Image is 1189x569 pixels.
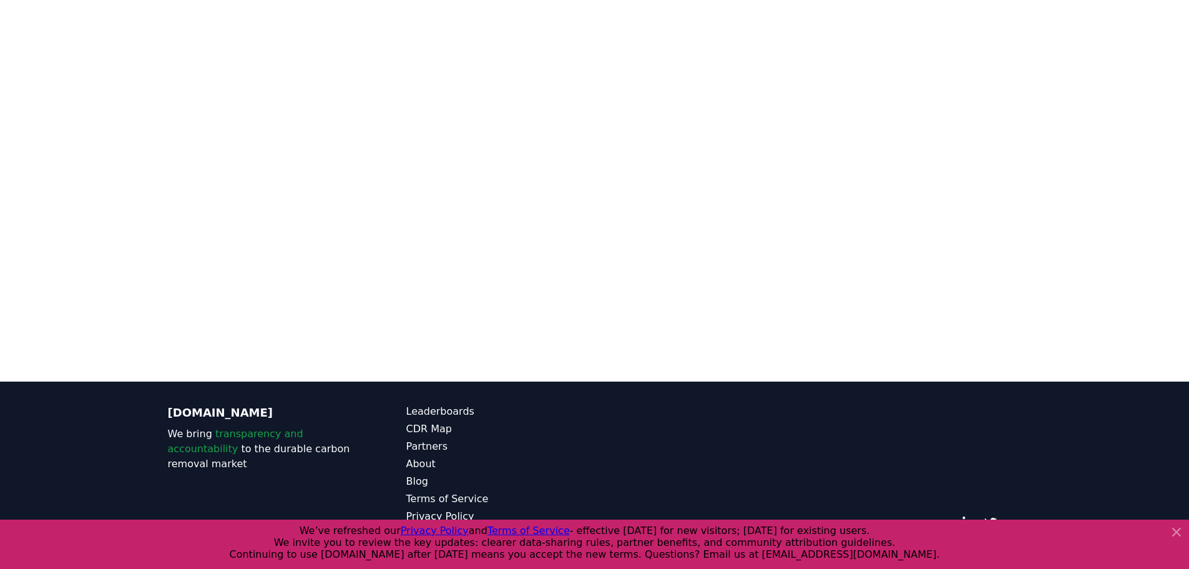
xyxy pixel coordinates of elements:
a: LinkedIn [962,517,974,529]
a: Blog [406,474,595,489]
a: CDR Map [406,422,595,437]
p: We bring to the durable carbon removal market [168,427,356,472]
a: Privacy Policy [406,509,595,524]
a: Partners [406,439,595,454]
a: Terms of Service [406,492,595,507]
a: Twitter [984,517,997,529]
span: transparency and accountability [168,428,303,455]
p: [DOMAIN_NAME] [168,404,356,422]
a: Leaderboards [406,404,595,419]
a: About [406,457,595,472]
